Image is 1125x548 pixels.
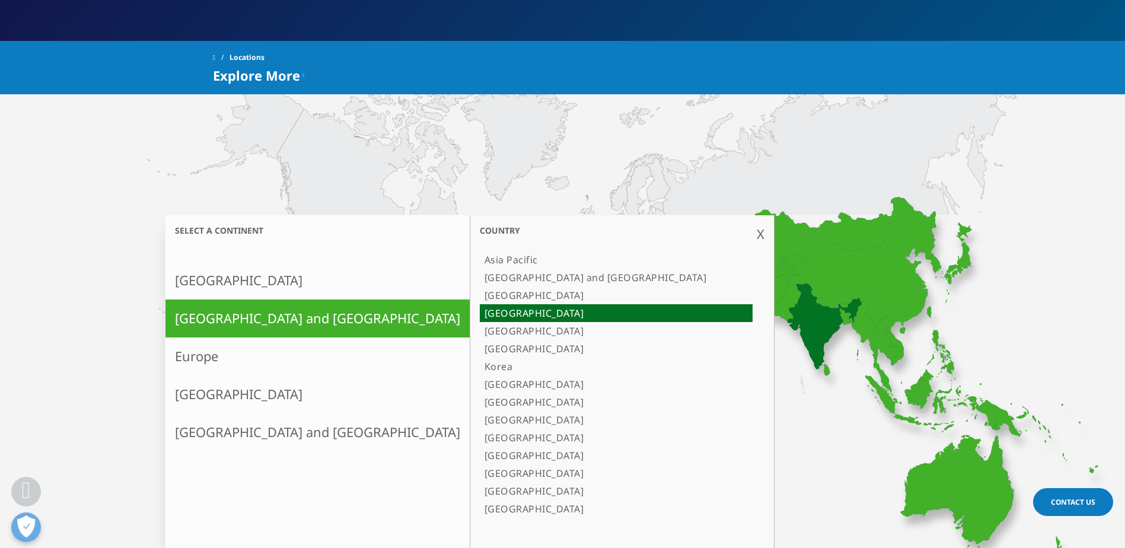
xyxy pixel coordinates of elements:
[165,262,470,300] a: [GEOGRAPHIC_DATA]
[165,375,470,413] a: [GEOGRAPHIC_DATA]
[165,225,470,236] h3: Select a continent
[480,286,753,304] a: [GEOGRAPHIC_DATA]
[480,322,753,340] a: [GEOGRAPHIC_DATA]
[480,411,753,429] a: [GEOGRAPHIC_DATA]
[480,500,753,518] a: [GEOGRAPHIC_DATA]
[480,482,753,500] a: [GEOGRAPHIC_DATA]
[230,47,264,68] span: Locations
[480,340,753,358] a: [GEOGRAPHIC_DATA]
[757,225,764,243] div: X
[213,68,300,82] span: Explore More
[480,429,753,447] a: [GEOGRAPHIC_DATA]
[1051,497,1095,507] span: Contact Us
[470,215,774,246] h3: Country
[480,375,753,393] a: [GEOGRAPHIC_DATA]
[11,512,41,542] button: Open Preferences
[480,304,753,322] a: [GEOGRAPHIC_DATA]
[480,269,753,286] a: [GEOGRAPHIC_DATA] and [GEOGRAPHIC_DATA]
[165,413,470,451] a: [GEOGRAPHIC_DATA] and [GEOGRAPHIC_DATA]
[480,447,753,464] a: [GEOGRAPHIC_DATA]
[480,251,753,269] a: Asia Pacific
[165,300,470,337] a: [GEOGRAPHIC_DATA] and [GEOGRAPHIC_DATA]
[480,358,753,375] a: Korea
[165,337,470,375] a: Europe
[480,393,753,411] a: [GEOGRAPHIC_DATA]
[480,464,753,482] a: [GEOGRAPHIC_DATA]
[1033,488,1113,516] a: Contact Us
